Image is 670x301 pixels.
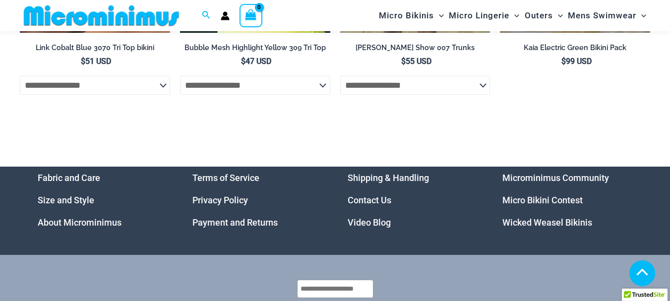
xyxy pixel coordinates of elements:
bdi: 99 USD [561,57,592,66]
a: Terms of Service [192,173,259,183]
span: Mens Swimwear [568,3,636,28]
h2: Bubble Mesh Highlight Yellow 309 Tri Top [180,43,330,53]
a: Micro BikinisMenu ToggleMenu Toggle [376,3,446,28]
a: Payment and Returns [192,217,278,228]
a: OutersMenu ToggleMenu Toggle [522,3,565,28]
aside: Footer Widget 1 [38,167,168,234]
a: Microminimus Community [502,173,609,183]
bdi: 47 USD [241,57,271,66]
nav: Site Navigation [375,1,650,30]
a: Kaia Electric Green Bikini Pack [500,43,650,56]
aside: Footer Widget 3 [348,167,478,234]
a: Micro Bikini Contest [502,195,583,205]
nav: Menu [502,167,633,234]
a: Bubble Mesh Highlight Yellow 309 Tri Top [180,43,330,56]
span: Outers [525,3,553,28]
a: About Microminimus [38,217,122,228]
a: Fabric and Care [38,173,100,183]
bdi: 55 USD [401,57,431,66]
span: $ [81,57,85,66]
nav: Menu [348,167,478,234]
aside: Footer Widget 2 [192,167,323,234]
img: MM SHOP LOGO FLAT [20,4,183,27]
h2: [PERSON_NAME] Show 007 Trunks [340,43,490,53]
a: Privacy Policy [192,195,248,205]
nav: Menu [38,167,168,234]
a: [PERSON_NAME] Show 007 Trunks [340,43,490,56]
span: $ [241,57,245,66]
h2: Link Cobalt Blue 3070 Tri Top bikini [20,43,170,53]
span: Menu Toggle [553,3,563,28]
a: Mens SwimwearMenu ToggleMenu Toggle [565,3,649,28]
a: Wicked Weasel Bikinis [502,217,592,228]
span: $ [401,57,406,66]
aside: Footer Widget 4 [502,167,633,234]
a: Shipping & Handling [348,173,429,183]
a: Link Cobalt Blue 3070 Tri Top bikini [20,43,170,56]
h2: Kaia Electric Green Bikini Pack [500,43,650,53]
a: Search icon link [202,9,211,22]
a: View Shopping Cart, empty [240,4,262,27]
span: Menu Toggle [636,3,646,28]
nav: Menu [192,167,323,234]
a: Size and Style [38,195,94,205]
span: Micro Lingerie [449,3,509,28]
a: Video Blog [348,217,391,228]
a: Account icon link [221,11,230,20]
span: $ [561,57,566,66]
span: Micro Bikinis [379,3,434,28]
a: Contact Us [348,195,391,205]
span: Menu Toggle [509,3,519,28]
bdi: 51 USD [81,57,111,66]
span: Menu Toggle [434,3,444,28]
a: Micro LingerieMenu ToggleMenu Toggle [446,3,522,28]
